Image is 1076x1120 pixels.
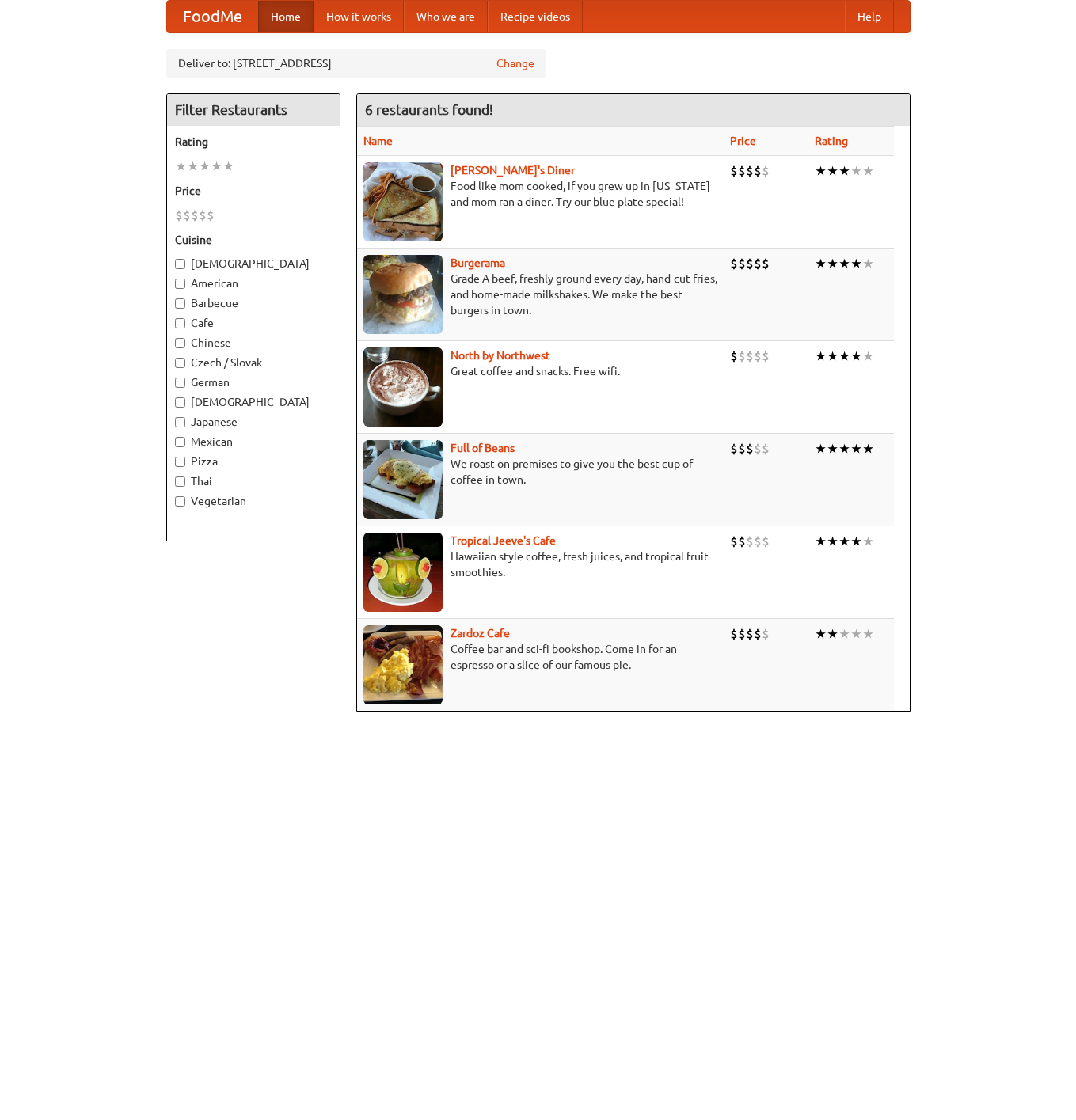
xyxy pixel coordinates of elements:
[730,533,738,550] li: $
[838,625,850,643] li: ★
[738,533,746,550] li: $
[183,207,191,224] li: $
[862,255,874,272] li: ★
[314,1,404,32] a: How it works
[175,434,332,450] label: Mexican
[746,625,754,643] li: $
[827,533,838,550] li: ★
[827,440,838,457] li: ★
[762,255,770,272] li: $
[730,347,738,365] li: $
[762,533,770,550] li: $
[850,440,862,457] li: ★
[827,255,838,272] li: ★
[838,162,850,180] li: ★
[754,625,762,643] li: $
[175,496,185,507] input: Vegetarian
[862,625,874,643] li: ★
[451,349,550,362] a: North by Northwest
[175,207,183,224] li: $
[175,295,332,311] label: Barbecue
[175,355,332,370] label: Czech / Slovak
[365,102,493,117] ng-pluralize: 6 restaurants found!
[363,347,443,427] img: north.jpg
[175,315,332,331] label: Cafe
[815,135,848,147] a: Rating
[815,625,827,643] li: ★
[754,255,762,272] li: $
[762,440,770,457] li: $
[451,164,575,177] a: [PERSON_NAME]'s Diner
[258,1,314,32] a: Home
[363,641,717,673] p: Coffee bar and sci-fi bookshop. Come in for an espresso or a slice of our famous pie.
[738,440,746,457] li: $
[404,1,488,32] a: Who we are
[175,318,185,328] input: Cafe
[175,437,185,447] input: Mexican
[207,207,215,224] li: $
[451,256,505,269] b: Burgerama
[815,255,827,272] li: ★
[862,533,874,550] li: ★
[451,627,510,640] a: Zardoz Cafe
[175,473,332,489] label: Thai
[175,158,187,175] li: ★
[862,440,874,457] li: ★
[363,549,717,580] p: Hawaiian style coffee, fresh juices, and tropical fruit smoothies.
[175,454,332,469] label: Pizza
[827,162,838,180] li: ★
[363,625,443,704] img: zardoz.jpg
[167,94,340,126] h4: Filter Restaurants
[199,207,207,224] li: $
[827,625,838,643] li: ★
[850,162,862,180] li: ★
[730,255,738,272] li: $
[730,135,756,147] a: Price
[738,255,746,272] li: $
[363,456,717,488] p: We roast on premises to give you the best cup of coffee in town.
[762,625,770,643] li: $
[175,134,332,150] h5: Rating
[175,394,332,410] label: [DEMOGRAPHIC_DATA]
[363,363,717,379] p: Great coffee and snacks. Free wifi.
[738,347,746,365] li: $
[754,162,762,180] li: $
[762,347,770,365] li: $
[815,347,827,365] li: ★
[175,378,185,388] input: German
[754,440,762,457] li: $
[746,347,754,365] li: $
[175,335,332,351] label: Chinese
[451,442,515,454] a: Full of Beans
[166,49,546,78] div: Deliver to: [STREET_ADDRESS]
[175,358,185,368] input: Czech / Slovak
[363,255,443,334] img: burgerama.jpg
[488,1,583,32] a: Recipe videos
[363,135,393,147] a: Name
[199,158,211,175] li: ★
[738,162,746,180] li: $
[730,162,738,180] li: $
[175,275,332,291] label: American
[815,533,827,550] li: ★
[191,207,199,224] li: $
[496,55,534,71] a: Change
[862,347,874,365] li: ★
[175,279,185,289] input: American
[838,255,850,272] li: ★
[850,533,862,550] li: ★
[222,158,234,175] li: ★
[363,271,717,318] p: Grade A beef, freshly ground every day, hand-cut fries, and home-made milkshakes. We make the bes...
[175,417,185,427] input: Japanese
[850,347,862,365] li: ★
[730,625,738,643] li: $
[363,178,717,210] p: Food like mom cooked, if you grew up in [US_STATE] and mom ran a diner. Try our blue plate special!
[175,298,185,309] input: Barbecue
[363,440,443,519] img: beans.jpg
[838,347,850,365] li: ★
[746,440,754,457] li: $
[175,338,185,348] input: Chinese
[845,1,894,32] a: Help
[827,347,838,365] li: ★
